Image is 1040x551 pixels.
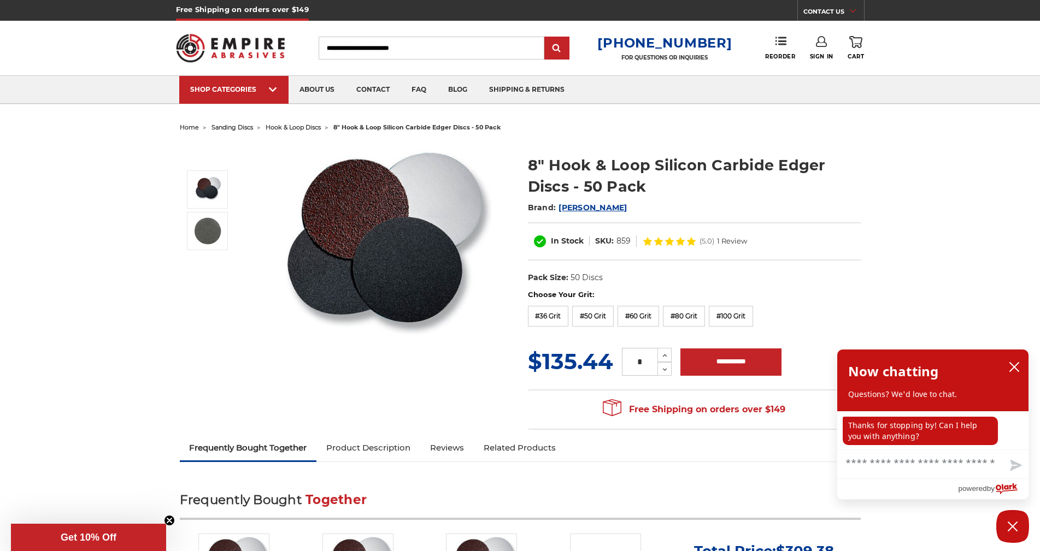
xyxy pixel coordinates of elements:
dd: 859 [616,235,631,247]
a: Reviews [420,436,474,460]
span: powered [958,482,986,495]
div: SHOP CATEGORIES [190,85,278,93]
p: Thanks for stopping by! Can I help you with anything? [843,417,998,445]
span: Reorder [765,53,795,60]
dt: SKU: [595,235,614,247]
span: $135.44 [528,348,613,375]
div: Get 10% OffClose teaser [11,524,166,551]
img: Empire Abrasives [176,27,285,69]
a: Cart [848,36,864,60]
a: hook & loop discs [266,123,321,131]
button: Send message [1001,453,1029,478]
span: Brand: [528,203,556,212]
span: Get 10% Off [61,532,116,543]
a: Reorder [765,36,795,60]
a: Product Description [316,436,420,460]
div: olark chatbox [837,349,1029,500]
a: [PHONE_NUMBER] [597,35,732,51]
a: faq [401,76,437,104]
img: Silicon Carbide 8" Hook & Loop Edger Discs [194,176,221,203]
p: Questions? We'd love to chat. [848,389,1018,400]
a: Frequently Bought Together [180,436,317,460]
span: 1 Review [717,238,747,245]
span: by [987,482,995,495]
span: Cart [848,53,864,60]
a: CONTACT US [803,5,864,21]
span: Free Shipping on orders over $149 [603,399,785,420]
img: 8" Hook & Loop Silicon Carbide Edger Discs [194,217,221,245]
a: Powered by Olark [958,479,1029,499]
img: Silicon Carbide 8" Hook & Loop Edger Discs [273,143,492,359]
a: shipping & returns [478,76,575,104]
button: Close Chatbox [996,510,1029,543]
button: close chatbox [1006,359,1023,375]
span: Frequently Bought [180,492,302,507]
a: blog [437,76,478,104]
input: Submit [546,38,568,60]
a: about us [289,76,345,104]
a: contact [345,76,401,104]
span: 8" hook & loop silicon carbide edger discs - 50 pack [333,123,501,131]
h2: Now chatting [848,360,938,382]
dd: 50 Discs [571,272,603,283]
span: Together [305,492,367,507]
a: sanding discs [211,123,253,131]
label: Choose Your Grit: [528,289,861,300]
dt: Pack Size: [528,272,568,283]
p: FOR QUESTIONS OR INQUIRIES [597,54,732,61]
a: Related Products [474,436,566,460]
button: Close teaser [164,515,175,526]
a: home [180,123,199,131]
span: In Stock [551,236,584,246]
h1: 8" Hook & Loop Silicon Carbide Edger Discs - 50 Pack [528,155,861,197]
div: chat [837,411,1029,449]
span: (5.0) [700,238,714,245]
span: Sign In [810,53,833,60]
a: [PERSON_NAME] [559,203,627,212]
